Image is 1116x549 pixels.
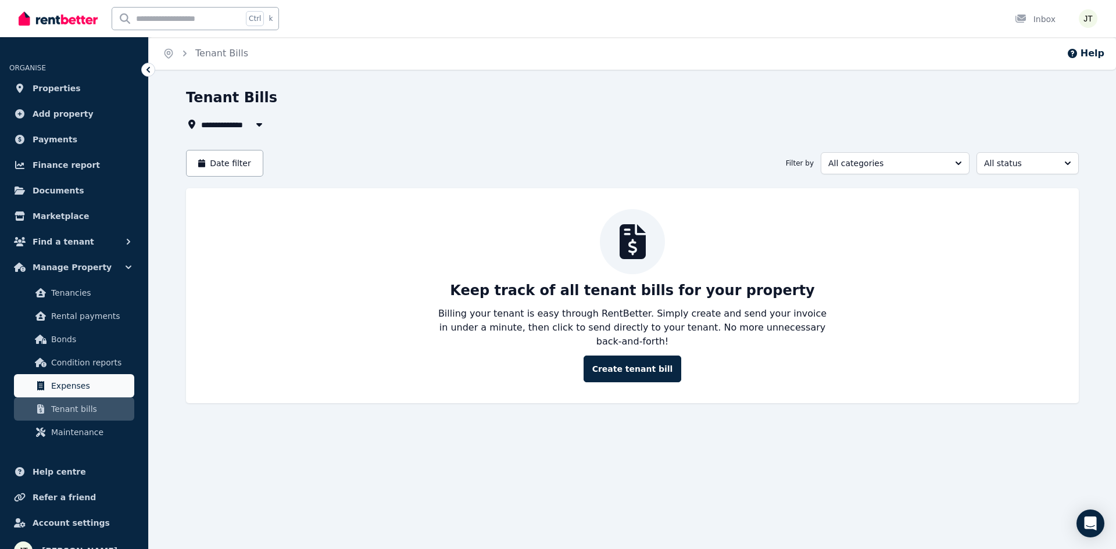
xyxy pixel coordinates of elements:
span: Condition reports [51,356,130,369]
img: jennifer Marie Taylor [1079,9,1097,28]
button: Create tenant bill [584,356,682,382]
a: Rental payments [14,304,134,328]
img: RentBetter [19,10,98,27]
span: Account settings [33,516,110,530]
span: Maintenance [51,425,130,439]
a: Condition reports [14,351,134,374]
span: Ctrl [246,11,264,26]
p: Billing your tenant is easy through RentBetter. Simply create and send your invoice in under a mi... [437,307,828,349]
a: Documents [9,179,139,202]
a: Tenant Bills [195,48,248,59]
span: Add property [33,107,94,121]
a: Payments [9,128,139,151]
span: Tenant bills [51,402,130,416]
span: All categories [828,157,946,169]
button: Manage Property [9,256,139,279]
a: Properties [9,77,139,100]
h1: Tenant Bills [186,88,277,107]
a: Tenancies [14,281,134,304]
a: Tenant bills [14,397,134,421]
span: Finance report [33,158,100,172]
button: Date filter [186,150,263,177]
span: Manage Property [33,260,112,274]
span: All status [984,157,1055,169]
button: All status [977,152,1079,174]
p: Keep track of all tenant bills for your property [450,281,815,300]
nav: Breadcrumb [149,37,262,70]
a: Bonds [14,328,134,351]
button: All categories [821,152,970,174]
a: Finance report [9,153,139,177]
span: Properties [33,81,81,95]
button: Help [1067,46,1104,60]
div: Open Intercom Messenger [1076,509,1104,537]
a: Add property [9,102,139,125]
a: Account settings [9,511,139,534]
a: Refer a friend [9,486,139,509]
span: Refer a friend [33,490,96,504]
span: Filter by [786,159,814,168]
span: Payments [33,132,77,146]
span: Documents [33,184,84,198]
a: Help centre [9,460,139,483]
span: Expenses [51,379,130,393]
span: Find a tenant [33,235,94,249]
span: Help centre [33,465,86,479]
a: Marketplace [9,204,139,228]
a: Maintenance [14,421,134,444]
button: Find a tenant [9,230,139,253]
div: Inbox [1015,13,1056,25]
span: ORGANISE [9,64,46,72]
span: Marketplace [33,209,89,223]
span: Tenancies [51,286,130,300]
a: Expenses [14,374,134,397]
span: k [269,14,273,23]
span: Rental payments [51,309,130,323]
span: Bonds [51,332,130,346]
